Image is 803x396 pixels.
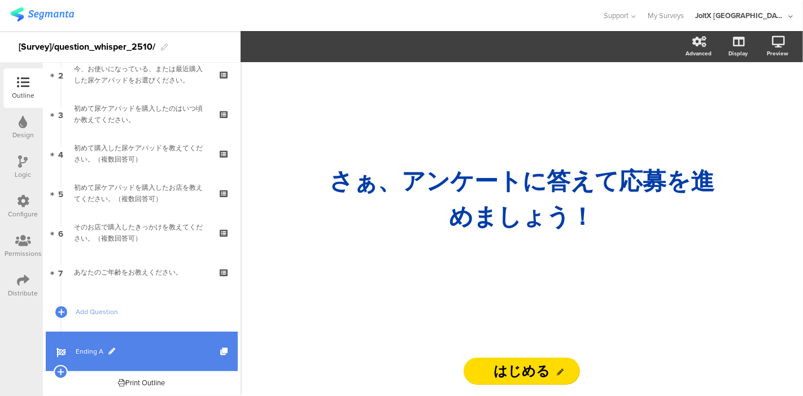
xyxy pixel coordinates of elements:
div: Design [12,130,34,140]
a: 6 そのお店で購入したきっかけを教えてください。（複数回答可） [46,213,238,253]
span: Support [604,10,629,21]
span: 2 [58,68,63,81]
div: 初めて購入した尿ケアパッドを教えてください。（複数回答可） [74,142,209,165]
i: Duplicate [220,348,230,355]
span: Ending A [76,346,220,357]
div: そのお店で購入したきっかけを教えてください。（複数回答可） [74,221,209,244]
strong: さぁ、ア ンケートに答えて応募を進めましょう！ [329,166,714,231]
a: Ending A [46,332,238,371]
span: 5 [58,187,63,199]
a: 5 初めて尿ケアパッドを購入したお店を教えてください。（複数回答可） [46,173,238,213]
a: 2 今、お使いになっている、または最近購入した尿ケアパッドをお選びください。 [46,55,238,94]
div: 今、お使いになっている、または最近購入した尿ケアパッドをお選びください。 [74,63,209,86]
img: segmanta logo [10,7,74,21]
div: 初めて尿ケアパッドを購入したのはいつ頃か教えてください。 [74,103,209,125]
div: Advanced [686,49,712,58]
div: Permissions [5,249,42,259]
span: 6 [58,227,63,239]
div: [Survey]/question_whisper_2510/ [19,38,155,56]
div: Display [728,49,748,58]
a: 7 あなたのご年齢をお教えください。 [46,253,238,292]
a: 3 初めて尿ケアパッドを購入したのはいつ頃か教えてください。 [46,94,238,134]
div: Logic [15,169,32,180]
div: あなたのご年齢をお教えください。 [74,267,209,278]
input: Start [464,358,580,385]
span: Add Question [76,306,220,317]
span: 4 [58,147,63,160]
div: Outline [12,90,34,101]
div: Configure [8,209,38,219]
div: Distribute [8,288,38,298]
span: 7 [59,266,63,278]
div: Preview [767,49,788,58]
span: 3 [58,108,63,120]
a: 4 初めて購入した尿ケアパッドを教えてください。（複数回答可） [46,134,238,173]
div: Print Outline [119,377,165,388]
div: JoltX [GEOGRAPHIC_DATA] [695,10,785,21]
div: 初めて尿ケアパッドを購入したお店を教えてください。（複数回答可） [74,182,209,204]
